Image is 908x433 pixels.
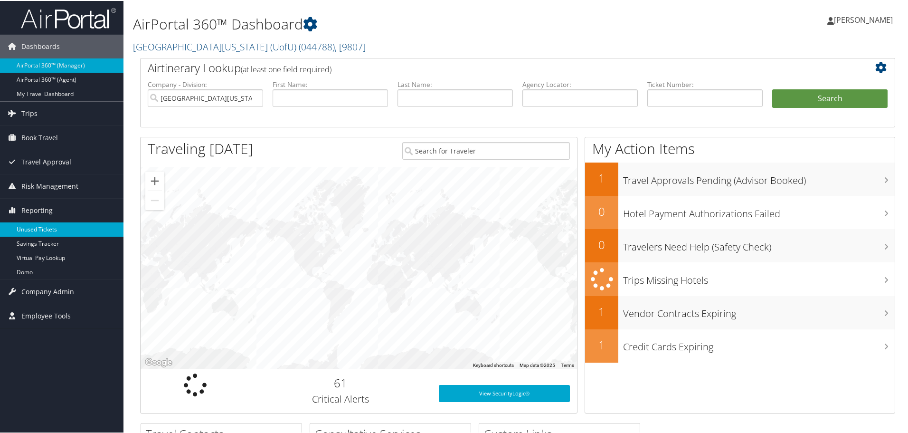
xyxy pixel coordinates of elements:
input: Search for Traveler [402,141,570,159]
label: Company - Division: [148,79,263,88]
span: Trips [21,101,38,125]
h1: My Action Items [585,138,895,158]
h3: Critical Alerts [257,392,425,405]
h2: 0 [585,236,618,252]
span: Travel Approval [21,149,71,173]
a: Terms (opens in new tab) [561,362,574,367]
a: [PERSON_NAME] [827,5,902,33]
img: Google [143,356,174,368]
span: Reporting [21,198,53,221]
h2: 0 [585,202,618,219]
a: 1Vendor Contracts Expiring [585,295,895,328]
span: ( 044788 ) [299,39,335,52]
a: [GEOGRAPHIC_DATA][US_STATE] (UofU) [133,39,366,52]
h2: 1 [585,336,618,352]
span: Dashboards [21,34,60,58]
span: Map data ©2025 [520,362,555,367]
button: Zoom out [145,190,164,209]
a: 0Travelers Need Help (Safety Check) [585,228,895,261]
h2: 1 [585,169,618,185]
span: [PERSON_NAME] [834,14,893,24]
h2: 61 [257,374,425,390]
h2: Airtinerary Lookup [148,59,825,75]
span: Employee Tools [21,303,71,327]
a: View SecurityLogic® [439,384,570,401]
span: (at least one field required) [241,63,331,74]
span: Book Travel [21,125,58,149]
span: , [ 9807 ] [335,39,366,52]
h3: Credit Cards Expiring [623,335,895,353]
label: Last Name: [397,79,513,88]
h1: AirPortal 360™ Dashboard [133,13,646,33]
label: First Name: [273,79,388,88]
a: Open this area in Google Maps (opens a new window) [143,356,174,368]
button: Keyboard shortcuts [473,361,514,368]
h3: Hotel Payment Authorizations Failed [623,202,895,220]
h3: Travel Approvals Pending (Advisor Booked) [623,168,895,186]
button: Search [772,88,888,107]
h3: Trips Missing Hotels [623,268,895,286]
h3: Vendor Contracts Expiring [623,301,895,319]
label: Ticket Number: [647,79,763,88]
h2: 1 [585,303,618,319]
h1: Traveling [DATE] [148,138,253,158]
a: 1Credit Cards Expiring [585,328,895,362]
h3: Travelers Need Help (Safety Check) [623,235,895,253]
a: 0Hotel Payment Authorizations Failed [585,195,895,228]
span: Risk Management [21,173,78,197]
span: Company Admin [21,279,74,303]
a: 1Travel Approvals Pending (Advisor Booked) [585,162,895,195]
button: Zoom in [145,171,164,190]
label: Agency Locator: [522,79,638,88]
img: airportal-logo.png [21,6,116,29]
a: Trips Missing Hotels [585,261,895,295]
